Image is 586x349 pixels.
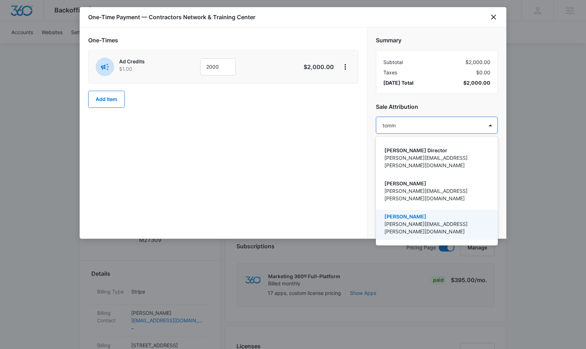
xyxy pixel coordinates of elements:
p: [PERSON_NAME] [384,180,488,187]
p: [PERSON_NAME][EMAIL_ADDRESS][PERSON_NAME][DOMAIN_NAME] [384,220,488,235]
p: [PERSON_NAME][EMAIL_ADDRESS][PERSON_NAME][DOMAIN_NAME] [384,187,488,202]
p: [PERSON_NAME] [384,213,488,220]
p: [PERSON_NAME][EMAIL_ADDRESS][PERSON_NAME][DOMAIN_NAME] [384,154,488,169]
p: [PERSON_NAME] Director [384,147,488,154]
